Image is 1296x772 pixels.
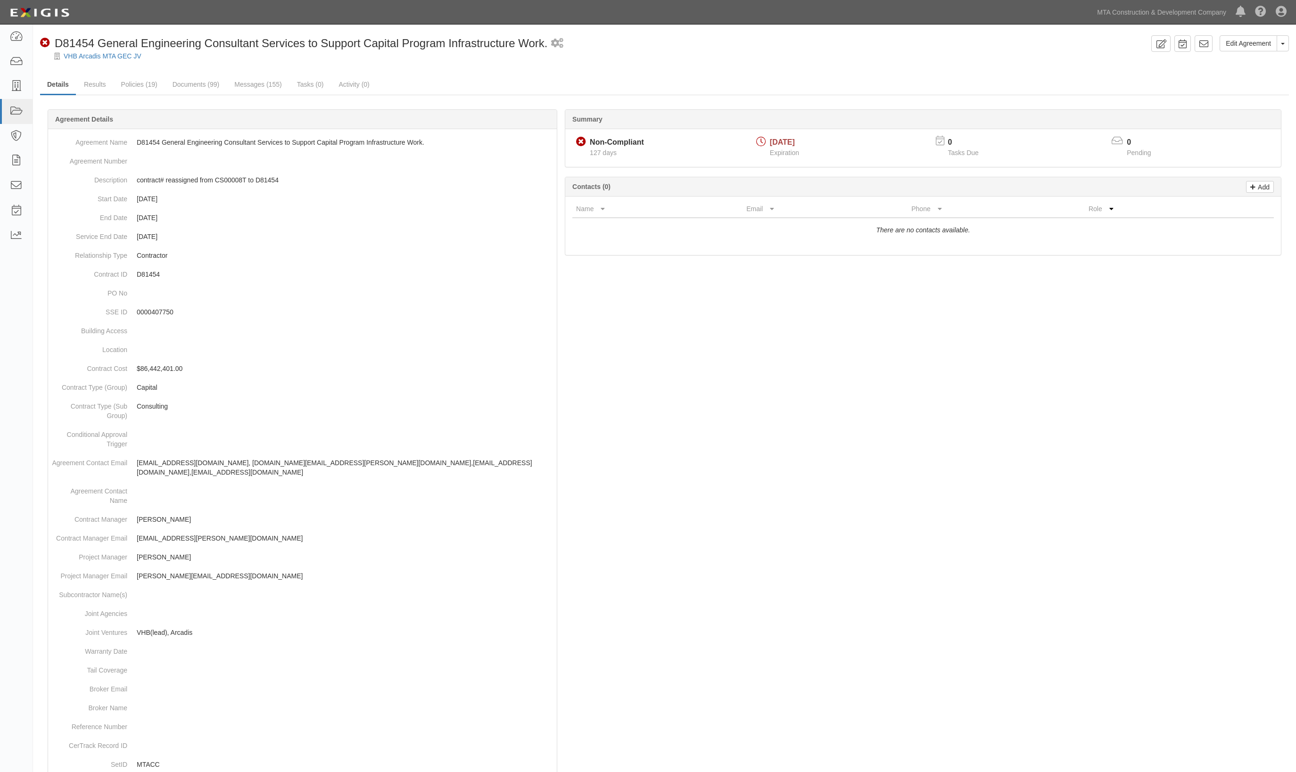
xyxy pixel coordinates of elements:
[52,340,127,354] dt: Location
[52,623,127,637] dt: Joint Ventures
[1092,3,1231,22] a: MTA Construction & Development Company
[52,482,127,505] dt: Agreement Contact Name
[52,604,127,618] dt: Joint Agencies
[1246,181,1274,193] a: Add
[52,661,127,675] dt: Tail Coverage
[137,383,553,392] p: Capital
[52,397,127,420] dt: Contract Type (Sub Group)
[770,149,799,156] span: Expiration
[40,75,76,95] a: Details
[52,265,127,279] dt: Contract ID
[1127,137,1163,148] p: 0
[52,425,127,449] dt: Conditional Approval Trigger
[1127,149,1151,156] span: Pending
[52,189,127,204] dt: Start Date
[52,548,127,562] dt: Project Manager
[52,303,127,317] dt: SSE ID
[52,359,127,373] dt: Contract Cost
[137,270,553,279] p: D81454
[40,35,547,51] div: D81454 General Engineering Consultant Services to Support Capital Program Infrastructure Work.
[40,38,50,48] i: Non-Compliant
[137,534,553,543] p: [EMAIL_ADDRESS][PERSON_NAME][DOMAIN_NAME]
[52,680,127,694] dt: Broker Email
[52,717,127,731] dt: Reference Number
[227,75,289,94] a: Messages (155)
[52,567,127,581] dt: Project Manager Email
[743,200,908,218] th: Email
[572,115,603,123] b: Summary
[590,149,617,156] span: Since 06/01/2025
[52,529,127,543] dt: Contract Manager Email
[52,246,127,260] dt: Relationship Type
[137,515,553,524] p: [PERSON_NAME]
[551,39,563,49] i: 1 scheduled workflow
[576,137,586,147] i: Non-Compliant
[137,628,553,637] p: VHB(lead), Arcadis
[52,755,127,769] dt: SetID
[55,37,547,49] span: D81454 General Engineering Consultant Services to Support Capital Program Infrastructure Work.
[137,760,553,769] p: MTACC
[137,571,553,581] p: [PERSON_NAME][EMAIL_ADDRESS][DOMAIN_NAME]
[64,52,141,60] a: VHB Arcadis MTA GEC JV
[1220,35,1277,51] a: Edit Agreement
[137,175,553,185] p: contract# reassigned from CS00008T to D81454
[1255,7,1266,18] i: Help Center - Complianz
[52,378,127,392] dt: Contract Type (Group)
[137,552,553,562] p: [PERSON_NAME]
[52,698,127,713] dt: Broker Name
[137,458,553,477] p: [EMAIL_ADDRESS][DOMAIN_NAME], [DOMAIN_NAME][EMAIL_ADDRESS][PERSON_NAME][DOMAIN_NAME],[EMAIL_ADDRE...
[876,226,970,234] i: There are no contacts available.
[137,364,553,373] p: $86,442,401.00
[52,642,127,656] dt: Warranty Date
[948,137,991,148] p: 0
[948,149,979,156] span: Tasks Due
[290,75,331,94] a: Tasks (0)
[572,200,743,218] th: Name
[52,227,127,241] dt: Service End Date
[52,133,127,147] dt: Agreement Name
[770,138,795,146] span: [DATE]
[331,75,376,94] a: Activity (0)
[590,137,644,148] div: Non-Compliant
[137,402,553,411] p: Consulting
[52,321,127,336] dt: Building Access
[52,152,127,166] dt: Agreement Number
[52,585,127,600] dt: Subcontractor Name(s)
[52,453,127,468] dt: Agreement Contact Email
[52,208,553,227] dd: [DATE]
[52,510,127,524] dt: Contract Manager
[52,227,553,246] dd: [DATE]
[1085,200,1236,218] th: Role
[1255,181,1270,192] p: Add
[77,75,113,94] a: Results
[52,189,553,208] dd: [DATE]
[52,284,127,298] dt: PO No
[7,4,72,21] img: logo-5460c22ac91f19d4615b14bd174203de0afe785f0fc80cf4dbbc73dc1793850b.png
[52,208,127,222] dt: End Date
[908,200,1085,218] th: Phone
[137,307,553,317] p: 0000407750
[52,246,553,265] dd: Contractor
[572,183,611,190] b: Contacts (0)
[165,75,227,94] a: Documents (99)
[52,171,127,185] dt: Description
[52,133,553,152] dd: D81454 General Engineering Consultant Services to Support Capital Program Infrastructure Work.
[55,115,113,123] b: Agreement Details
[114,75,165,94] a: Policies (19)
[52,736,127,750] dt: CerTrack Record ID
